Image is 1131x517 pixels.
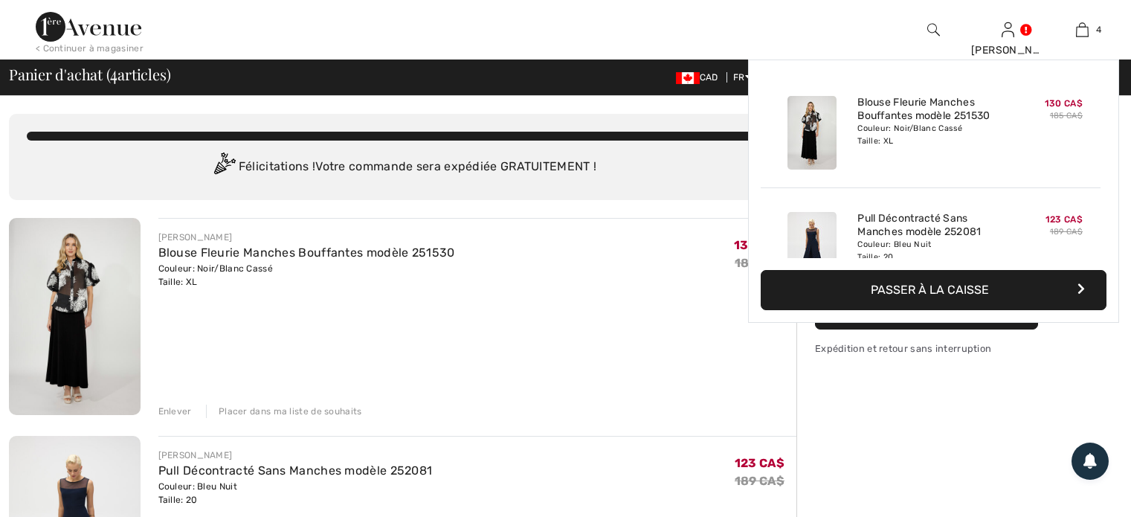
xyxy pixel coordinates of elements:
img: Canadian Dollar [676,72,700,84]
div: Couleur: Bleu Nuit Taille: 20 [158,480,433,507]
a: Se connecter [1002,22,1014,36]
s: 185 CA$ [735,256,784,270]
button: Passer à la caisse [761,270,1106,310]
span: 4 [110,63,117,83]
span: Panier d'achat ( articles) [9,67,170,82]
div: < Continuer à magasiner [36,42,144,55]
img: Congratulation2.svg [209,152,239,182]
div: Placer dans ma liste de souhaits [206,405,362,418]
img: 1ère Avenue [36,12,141,42]
s: 185 CA$ [1050,111,1083,121]
div: Félicitations ! Votre commande sera expédiée GRATUITEMENT ! [27,152,779,182]
s: 189 CA$ [1050,227,1083,237]
a: Pull Décontracté Sans Manches modèle 252081 [857,212,1004,239]
span: 123 CA$ [1045,214,1083,225]
span: CAD [676,72,724,83]
span: FR [733,72,752,83]
s: 189 CA$ [735,474,784,488]
div: [PERSON_NAME] [158,231,455,244]
div: Couleur: Bleu Nuit Taille: 20 [857,239,1004,263]
div: [PERSON_NAME] [158,449,433,462]
span: 123 CA$ [735,456,784,470]
img: Mes infos [1002,21,1014,39]
a: Blouse Fleurie Manches Bouffantes modèle 251530 [857,96,1004,123]
img: Blouse Fleurie Manches Bouffantes modèle 251530 [9,218,141,415]
span: 130 CA$ [734,238,784,252]
img: Blouse Fleurie Manches Bouffantes modèle 251530 [787,96,837,170]
a: Blouse Fleurie Manches Bouffantes modèle 251530 [158,245,455,260]
img: Mon panier [1076,21,1089,39]
span: 130 CA$ [1045,98,1083,109]
img: Pull Décontracté Sans Manches modèle 252081 [787,212,837,286]
span: 4 [1096,23,1101,36]
a: Pull Décontracté Sans Manches modèle 252081 [158,463,433,478]
a: 4 [1045,21,1118,39]
div: Couleur: Noir/Blanc Cassé Taille: XL [158,262,455,289]
div: Expédition et retour sans interruption [815,341,1038,356]
div: [PERSON_NAME] [971,42,1044,58]
img: recherche [927,21,940,39]
div: Couleur: Noir/Blanc Cassé Taille: XL [857,123,1004,147]
div: Enlever [158,405,192,418]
